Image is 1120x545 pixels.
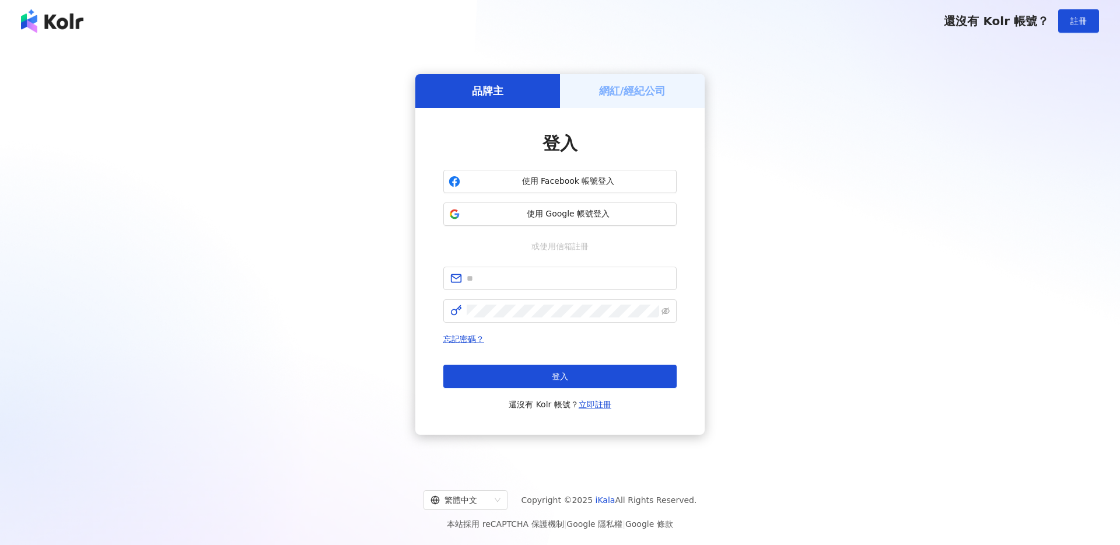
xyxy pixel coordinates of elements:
[1070,16,1087,26] span: 註冊
[564,519,567,529] span: |
[447,517,673,531] span: 本站採用 reCAPTCHA 保護機制
[21,9,83,33] img: logo
[523,240,597,253] span: 或使用信箱註冊
[622,519,625,529] span: |
[599,83,666,98] h5: 網紅/經紀公司
[944,14,1049,28] span: 還沒有 Kolr 帳號？
[430,491,490,509] div: 繁體中文
[443,365,677,388] button: 登入
[625,519,673,529] a: Google 條款
[465,176,671,187] span: 使用 Facebook 帳號登入
[465,208,671,220] span: 使用 Google 帳號登入
[521,493,697,507] span: Copyright © 2025 All Rights Reserved.
[566,519,622,529] a: Google 隱私權
[1058,9,1099,33] button: 註冊
[509,397,611,411] span: 還沒有 Kolr 帳號？
[443,334,484,344] a: 忘記密碼？
[552,372,568,381] span: 登入
[443,202,677,226] button: 使用 Google 帳號登入
[596,495,615,505] a: iKala
[443,170,677,193] button: 使用 Facebook 帳號登入
[579,400,611,409] a: 立即註冊
[542,133,577,153] span: 登入
[661,307,670,315] span: eye-invisible
[472,83,503,98] h5: 品牌主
